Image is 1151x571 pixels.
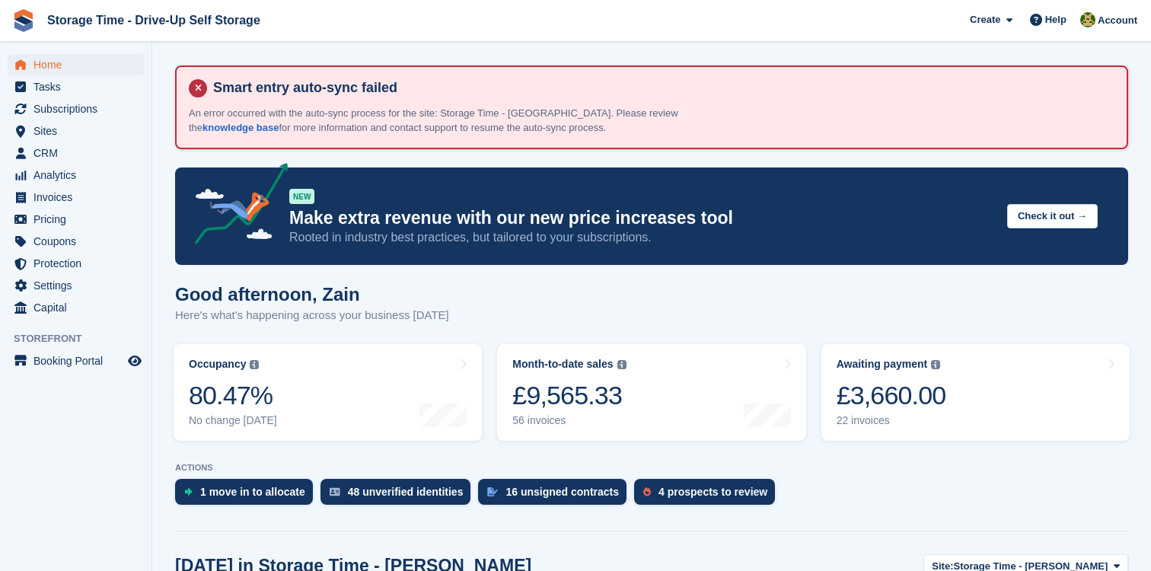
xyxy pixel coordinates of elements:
img: Zain Sarwar [1080,12,1095,27]
span: Invoices [33,187,125,208]
a: menu [8,231,144,252]
span: Subscriptions [33,98,125,120]
a: Preview store [126,352,144,370]
a: menu [8,54,144,75]
span: Tasks [33,76,125,97]
a: menu [8,253,144,274]
button: Check it out → [1007,204,1098,229]
div: 16 unsigned contracts [505,486,619,498]
span: CRM [33,142,125,164]
div: NEW [289,189,314,204]
div: 4 prospects to review [658,486,767,498]
p: Make extra revenue with our new price increases tool [289,207,995,229]
a: Month-to-date sales £9,565.33 56 invoices [497,344,805,441]
img: move_ins_to_allocate_icon-fdf77a2bb77ea45bf5b3d319d69a93e2d87916cf1d5bf7949dd705db3b84f3ca.svg [184,487,193,496]
a: Awaiting payment £3,660.00 22 invoices [821,344,1130,441]
a: 4 prospects to review [634,479,783,512]
div: 56 invoices [512,414,626,427]
div: Occupancy [189,358,246,371]
a: menu [8,297,144,318]
a: menu [8,187,144,208]
div: £9,565.33 [512,380,626,411]
img: prospect-51fa495bee0391a8d652442698ab0144808aea92771e9ea1ae160a38d050c398.svg [643,487,651,496]
a: Storage Time - Drive-Up Self Storage [41,8,266,33]
span: Pricing [33,209,125,230]
img: contract_signature_icon-13c848040528278c33f63329250d36e43548de30e8caae1d1a13099fd9432cc5.svg [487,487,498,496]
span: Booking Portal [33,350,125,372]
img: stora-icon-8386f47178a22dfd0bd8f6a31ec36ba5ce8667c1dd55bd0f319d3a0aa187defe.svg [12,9,35,32]
a: Occupancy 80.47% No change [DATE] [174,344,482,441]
img: verify_identity-adf6edd0f0f0b5bbfe63781bf79b02c33cf7c696d77639b501bdc392416b5a36.svg [330,487,340,496]
a: menu [8,120,144,142]
a: menu [8,164,144,186]
a: 1 move in to allocate [175,479,320,512]
img: icon-info-grey-7440780725fd019a000dd9b08b2336e03edf1995a4989e88bcd33f0948082b44.svg [931,360,940,369]
span: Help [1045,12,1067,27]
a: menu [8,98,144,120]
span: Settings [33,275,125,296]
a: menu [8,350,144,372]
a: menu [8,142,144,164]
a: menu [8,275,144,296]
div: 80.47% [189,380,277,411]
p: Here's what's happening across your business [DATE] [175,307,449,324]
span: Sites [33,120,125,142]
img: price-adjustments-announcement-icon-8257ccfd72463d97f412b2fc003d46551f7dbcb40ab6d574587a9cd5c0d94... [182,163,289,250]
div: 1 move in to allocate [200,486,305,498]
div: Awaiting payment [837,358,928,371]
p: An error occurred with the auto-sync process for the site: Storage Time - [GEOGRAPHIC_DATA]. Plea... [189,106,722,136]
a: knowledge base [202,122,279,133]
p: ACTIONS [175,463,1128,473]
div: No change [DATE] [189,414,277,427]
span: Capital [33,297,125,318]
img: icon-info-grey-7440780725fd019a000dd9b08b2336e03edf1995a4989e88bcd33f0948082b44.svg [617,360,627,369]
span: Analytics [33,164,125,186]
h1: Good afternoon, Zain [175,284,449,305]
div: Month-to-date sales [512,358,613,371]
a: menu [8,209,144,230]
img: icon-info-grey-7440780725fd019a000dd9b08b2336e03edf1995a4989e88bcd33f0948082b44.svg [250,360,259,369]
div: 22 invoices [837,414,946,427]
span: Storefront [14,331,151,346]
div: £3,660.00 [837,380,946,411]
a: 48 unverified identities [320,479,479,512]
a: 16 unsigned contracts [478,479,634,512]
div: 48 unverified identities [348,486,464,498]
span: Protection [33,253,125,274]
span: Home [33,54,125,75]
span: Create [970,12,1000,27]
h4: Smart entry auto-sync failed [207,79,1114,97]
span: Account [1098,13,1137,28]
span: Coupons [33,231,125,252]
p: Rooted in industry best practices, but tailored to your subscriptions. [289,229,995,246]
a: menu [8,76,144,97]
